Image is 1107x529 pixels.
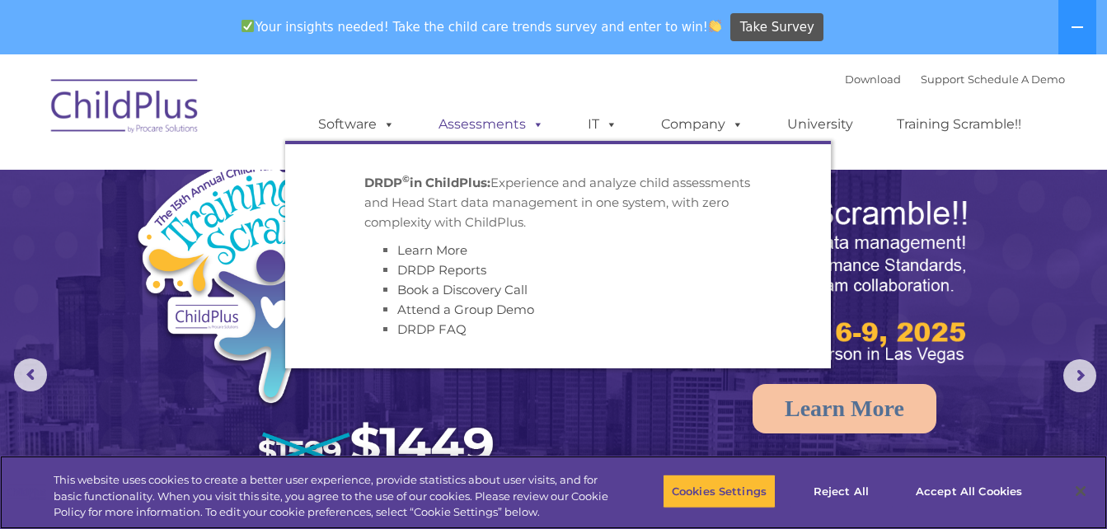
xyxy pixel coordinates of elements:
a: Assessments [422,108,561,141]
a: DRDP Reports [397,262,486,278]
button: Reject All [790,474,893,508]
a: Software [302,108,411,141]
a: IT [571,108,634,141]
a: University [771,108,870,141]
a: DRDP FAQ [397,321,467,337]
p: Experience and analyze child assessments and Head Start data management in one system, with zero ... [364,173,752,232]
img: 👏 [709,20,721,32]
a: Learn More [397,242,467,258]
span: Take Survey [740,13,814,42]
a: Learn More [753,384,936,433]
a: Download [845,73,901,86]
div: This website uses cookies to create a better user experience, provide statistics about user visit... [54,472,609,521]
span: Your insights needed! Take the child care trends survey and enter to win! [235,11,729,43]
span: Last name [229,109,279,121]
sup: © [402,173,410,185]
a: Company [645,108,760,141]
font: | [845,73,1065,86]
strong: DRDP in ChildPlus: [364,175,490,190]
button: Close [1062,473,1099,509]
a: Take Survey [730,13,823,42]
a: Schedule A Demo [968,73,1065,86]
a: Support [921,73,964,86]
span: Phone number [229,176,299,189]
img: ✅ [242,20,254,32]
a: Book a Discovery Call [397,282,528,297]
a: Training Scramble!! [880,108,1038,141]
button: Cookies Settings [663,474,776,508]
a: Attend a Group Demo [397,302,534,317]
button: Accept All Cookies [907,474,1031,508]
img: ChildPlus by Procare Solutions [43,68,208,150]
